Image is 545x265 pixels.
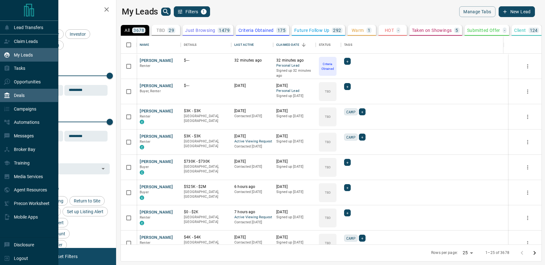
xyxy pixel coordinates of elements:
[140,108,173,114] button: [PERSON_NAME]
[234,139,270,144] span: Active Viewing Request
[499,6,535,17] button: New Lead
[234,134,270,139] p: [DATE]
[523,188,532,197] button: more
[140,83,173,89] button: [PERSON_NAME]
[140,145,144,149] div: condos.ca
[316,36,341,54] div: Status
[346,109,355,115] span: CAMP
[359,108,366,115] div: +
[140,140,150,144] span: Renter
[523,163,532,172] button: more
[69,196,105,206] div: Return to Site
[202,9,206,14] span: 1
[184,83,228,88] p: $---
[276,139,313,144] p: Signed up [DATE]
[459,6,495,17] button: Manage Tabs
[72,198,103,203] span: Return to Site
[140,36,149,54] div: Name
[184,108,228,114] p: $3K - $3K
[333,28,341,33] p: 292
[346,210,349,216] span: +
[276,159,313,164] p: [DATE]
[234,220,270,225] p: Contacted [DATE]
[325,89,331,94] p: TBD
[140,184,173,190] button: [PERSON_NAME]
[319,62,336,71] p: Criteria Obtained
[398,28,399,33] p: -
[325,165,331,170] p: TBD
[140,89,161,93] span: Buyer, Renter
[368,28,370,33] p: 1
[234,159,270,164] p: [DATE]
[412,28,452,33] p: Taken on Showings
[276,114,313,119] p: Signed up [DATE]
[276,235,313,240] p: [DATE]
[346,83,349,90] span: +
[346,58,349,64] span: +
[431,250,458,256] p: Rows per page:
[276,68,313,78] p: Signed up 32 minutes ago
[514,28,526,33] p: Client
[276,88,313,94] span: Personal Lead
[184,209,228,215] p: $0 - $2K
[238,28,274,33] p: Criteria Obtained
[523,112,532,122] button: more
[234,164,270,169] p: Contacted [DATE]
[325,140,331,144] p: TBD
[352,28,364,33] p: Warm
[184,235,228,240] p: $4K - $4K
[184,36,196,54] div: Details
[62,207,108,216] div: Set up Listing Alert
[325,215,331,220] p: TBD
[234,83,270,88] p: [DATE]
[137,36,181,54] div: Name
[140,221,144,225] div: condos.ca
[361,235,363,241] span: +
[530,28,538,33] p: 124
[276,83,313,88] p: [DATE]
[276,134,313,139] p: [DATE]
[319,36,331,54] div: Status
[184,134,228,139] p: $3K - $3K
[344,184,351,191] div: +
[361,134,363,140] span: +
[523,213,532,223] button: more
[67,32,88,37] span: Investor
[325,190,331,195] p: TBD
[460,248,475,257] div: 25
[346,159,349,166] span: +
[181,36,231,54] div: Details
[140,235,173,241] button: [PERSON_NAME]
[140,209,173,215] button: [PERSON_NAME]
[273,36,316,54] div: Claimed Date
[234,190,270,195] p: Contacted [DATE]
[140,241,150,245] span: Renter
[523,238,532,248] button: more
[346,184,349,191] span: +
[523,87,532,96] button: more
[344,58,351,65] div: +
[184,114,228,123] p: [GEOGRAPHIC_DATA], [GEOGRAPHIC_DATA]
[467,28,500,33] p: Submitted Offer
[346,134,355,140] span: CAMP
[161,8,171,16] button: search button
[361,109,363,115] span: +
[276,164,313,169] p: Signed up [DATE]
[294,28,329,33] p: Future Follow Up
[140,120,144,124] div: condos.ca
[359,235,366,242] div: +
[184,190,228,199] p: [GEOGRAPHIC_DATA], [GEOGRAPHIC_DATA]
[231,36,273,54] div: Last Active
[185,28,215,33] p: Just Browsing
[125,28,130,33] p: All
[234,36,254,54] div: Last Active
[184,215,228,225] p: [GEOGRAPHIC_DATA], [GEOGRAPHIC_DATA]
[184,139,228,149] p: [GEOGRAPHIC_DATA], [GEOGRAPHIC_DATA]
[140,190,149,194] span: Buyer
[234,108,270,114] p: [DATE]
[184,184,228,190] p: $525K - $2M
[48,251,82,262] button: Reset Filters
[276,93,313,99] p: Signed up [DATE]
[455,28,458,33] p: 5
[528,247,541,259] button: Go to next page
